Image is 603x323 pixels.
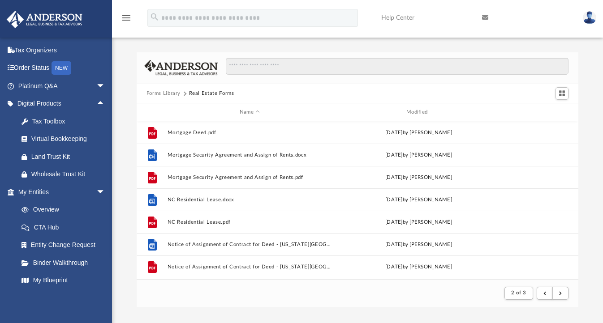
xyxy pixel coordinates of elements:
[13,130,119,148] a: Virtual Bookkeeping
[31,151,108,162] div: Land Trust Kit
[13,112,119,130] a: Tax Toolbox
[167,219,332,225] button: NC Residential Lease.pdf
[167,264,332,270] button: Notice of Assignment of Contract for Deed - [US_STATE][GEOGRAPHIC_DATA]pdf
[336,151,501,159] div: [DATE] by [PERSON_NAME]
[336,108,501,116] div: Modified
[504,287,533,299] button: 2 of 3
[4,11,85,28] img: Anderson Advisors Platinum Portal
[13,254,119,272] a: Binder Walkthrough
[6,41,119,59] a: Tax Organizers
[505,108,568,116] div: id
[31,169,108,180] div: Wholesale Trust Kit
[141,108,163,116] div: id
[6,77,119,95] a: Platinum Q&Aarrow_drop_down
[96,95,114,113] span: arrow_drop_up
[336,129,501,137] div: [DATE] by [PERSON_NAME]
[31,133,108,144] div: Virtual Bookkeeping
[52,61,71,75] div: NEW
[6,59,119,77] a: Order StatusNEW
[121,13,132,23] i: menu
[336,174,501,182] div: [DATE] by [PERSON_NAME]
[336,241,501,249] div: [DATE] by [PERSON_NAME]
[167,174,332,180] button: Mortgage Security Agreement and Assign of Rents.pdf
[146,89,181,98] button: Forms Library
[13,148,119,166] a: Land Trust Kit
[336,196,501,204] div: [DATE] by [PERSON_NAME]
[13,166,119,183] a: Wholesale Trust Kit
[189,89,234,98] button: Real Estate Forms
[31,116,108,127] div: Tax Toolbox
[13,289,119,307] a: Tax Due Dates
[6,183,119,201] a: My Entitiesarrow_drop_down
[336,263,501,271] div: [DATE] by [PERSON_NAME]
[167,197,332,203] button: NC Residential Lease.docx
[583,11,596,24] img: User Pic
[167,242,332,247] button: Notice of Assignment of Contract for Deed - [US_STATE][GEOGRAPHIC_DATA]docx
[150,12,159,22] i: search
[167,108,332,116] div: Name
[13,236,119,254] a: Entity Change Request
[336,218,501,226] div: [DATE] by [PERSON_NAME]
[226,58,569,75] input: Search files and folders
[121,17,132,23] a: menu
[96,183,114,201] span: arrow_drop_down
[13,201,119,219] a: Overview
[167,152,332,158] button: Mortgage Security Agreement and Assign of Rents.docx
[167,130,332,136] button: Mortgage Deed.pdf
[137,121,578,279] div: grid
[96,77,114,95] span: arrow_drop_down
[6,95,119,113] a: Digital Productsarrow_drop_up
[13,218,119,236] a: CTA Hub
[13,272,114,289] a: My Blueprint
[556,87,569,100] button: Switch to Grid View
